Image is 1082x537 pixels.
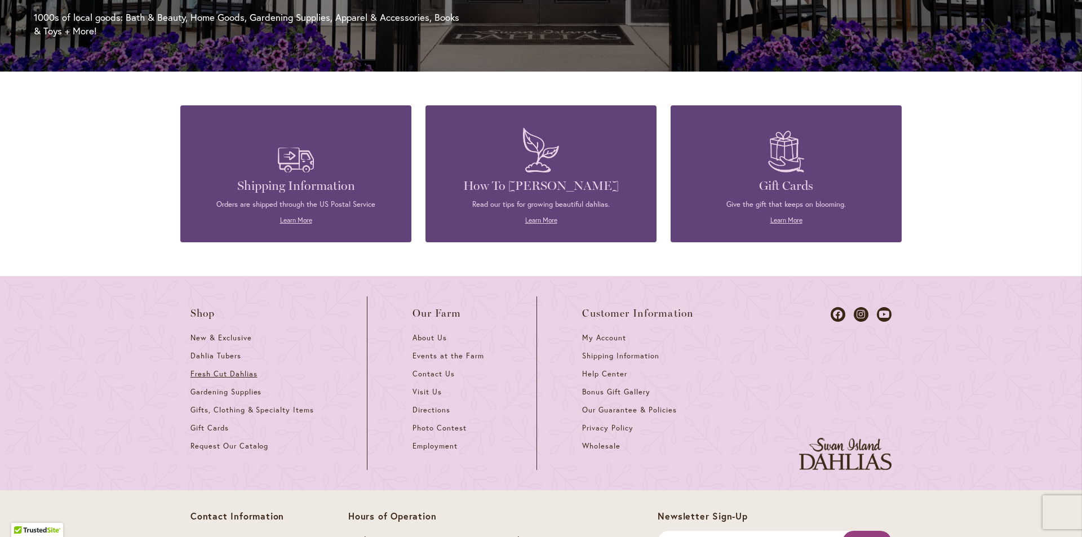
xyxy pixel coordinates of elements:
span: Wholesale [582,441,620,451]
span: New & Exclusive [190,333,252,343]
a: Dahlias on Youtube [877,307,892,322]
h4: How To [PERSON_NAME] [442,178,640,194]
span: Bonus Gift Gallery [582,387,650,397]
span: Our Farm [413,308,461,319]
span: Customer Information [582,308,694,319]
a: Dahlias on Instagram [854,307,868,322]
span: About Us [413,333,447,343]
span: Request Our Catalog [190,441,268,451]
p: Give the gift that keeps on blooming. [688,199,885,210]
span: Shipping Information [582,351,659,361]
span: Photo Contest [413,423,467,433]
h4: Gift Cards [688,178,885,194]
span: Directions [413,405,450,415]
span: Gift Cards [190,423,229,433]
span: Gifts, Clothing & Specialty Items [190,405,314,415]
span: Contact Us [413,369,455,379]
p: 1000s of local goods: Bath & Beauty, Home Goods, Gardening Supplies, Apparel & Accessories, Books... [34,11,467,38]
span: Fresh Cut Dahlias [190,369,258,379]
a: Dahlias on Facebook [831,307,845,322]
p: Read our tips for growing beautiful dahlias. [442,199,640,210]
a: Learn More [770,216,802,224]
span: Visit Us [413,387,442,397]
span: Gardening Supplies [190,387,261,397]
span: Our Guarantee & Policies [582,405,676,415]
span: Dahlia Tubers [190,351,241,361]
span: Help Center [582,369,627,379]
span: Shop [190,308,215,319]
span: My Account [582,333,626,343]
a: Learn More [525,216,557,224]
h4: Shipping Information [197,178,394,194]
span: Privacy Policy [582,423,633,433]
span: Events at the Farm [413,351,484,361]
span: Employment [413,441,458,451]
p: Orders are shipped through the US Postal Service [197,199,394,210]
a: Learn More [280,216,312,224]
